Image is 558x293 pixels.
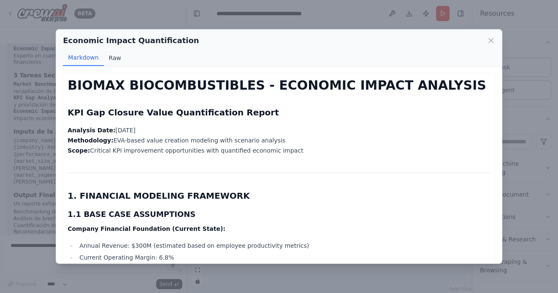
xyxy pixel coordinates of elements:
h2: 1. FINANCIAL MODELING FRAMEWORK [68,190,490,202]
h2: KPI Gap Closure Value Quantification Report [68,107,490,118]
strong: Company Financial Foundation (Current State): [68,225,225,232]
p: [DATE] EVA-based value creation modeling with scenario analysis Critical KPI improvement opportun... [68,125,490,156]
strong: Methodology: [68,137,114,144]
li: Annual Revenue: $300M (estimated based on employee productivity metrics) [77,241,490,251]
strong: Scope: [68,147,90,154]
h2: Economic Impact Quantification [63,35,199,47]
strong: Analysis Date: [68,127,115,134]
h1: BIOMAX BIOCOMBUSTIBLES - ECONOMIC IMPACT ANALYSIS [68,78,490,93]
button: Markdown [63,50,103,66]
button: Raw [104,50,126,66]
li: Current Operating Margin: 6.8% [77,252,490,263]
h3: 1.1 BASE CASE ASSUMPTIONS [68,208,490,220]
